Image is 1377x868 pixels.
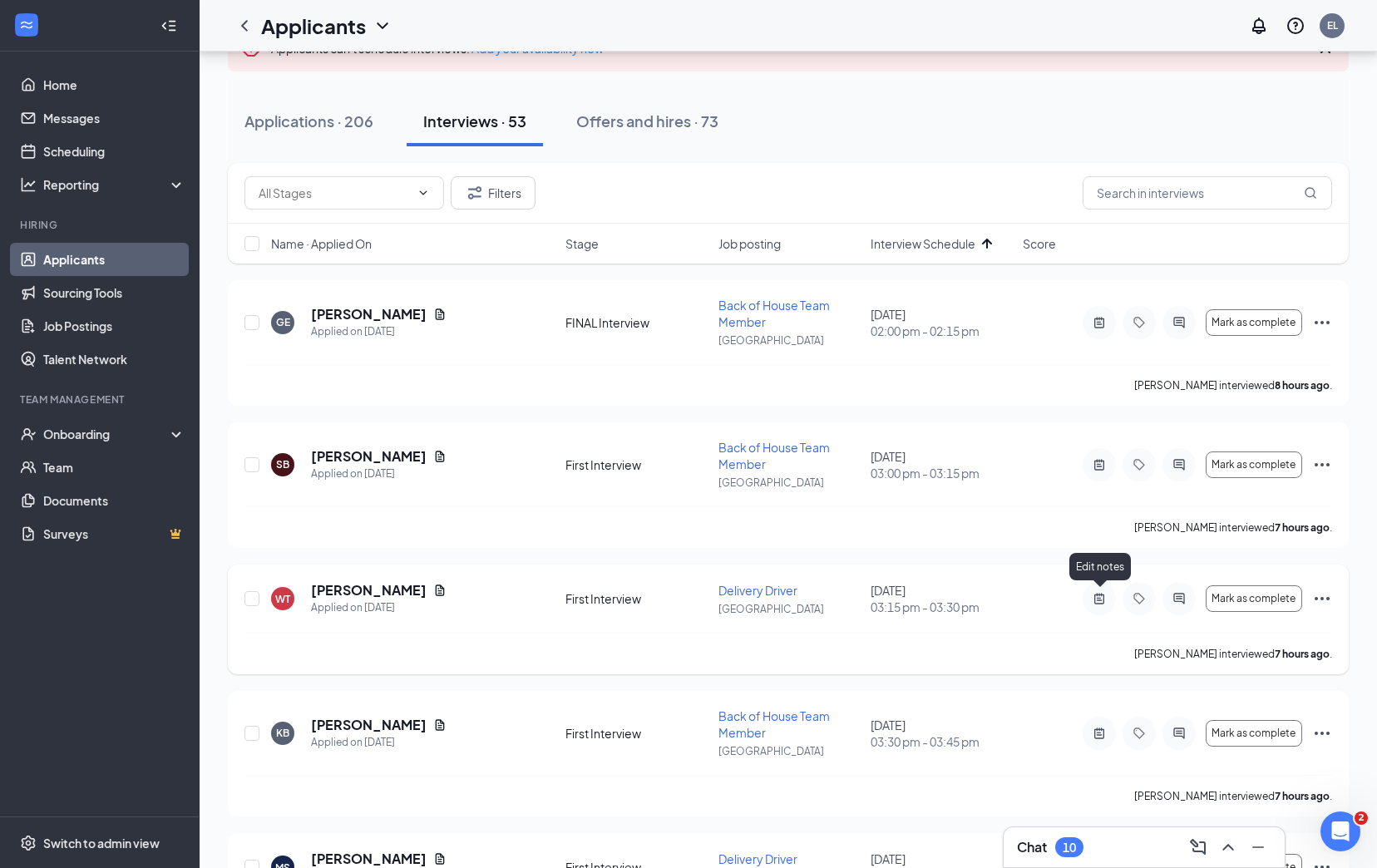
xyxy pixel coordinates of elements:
p: [GEOGRAPHIC_DATA] [718,476,861,490]
div: Onboarding [43,426,171,442]
svg: Analysis [20,176,37,193]
span: Delivery Driver [718,851,797,866]
svg: UserCheck [20,426,37,442]
h5: [PERSON_NAME] [311,447,427,466]
span: Score [1023,235,1056,252]
svg: Document [433,584,447,597]
span: Delivery Driver [718,583,797,598]
a: Sourcing Tools [43,276,185,309]
span: Name · Applied On [271,235,372,252]
a: Scheduling [43,135,185,168]
span: Back of House Team Member [718,298,830,329]
svg: ChevronUp [1218,837,1238,857]
div: Switch to admin view [43,835,160,851]
svg: Collapse [160,17,177,34]
span: Mark as complete [1212,459,1296,471]
svg: Ellipses [1312,313,1332,333]
iframe: Intercom live chat [1320,811,1360,851]
div: Offers and hires · 73 [576,111,718,131]
a: Messages [43,101,185,135]
button: Minimize [1245,834,1271,861]
button: Mark as complete [1206,585,1302,612]
h5: [PERSON_NAME] [311,305,427,323]
a: Talent Network [43,343,185,376]
svg: Notifications [1249,16,1269,36]
a: SurveysCrown [43,517,185,550]
p: [PERSON_NAME] interviewed . [1134,520,1332,535]
svg: Ellipses [1312,723,1332,743]
a: Documents [43,484,185,517]
svg: Tag [1129,727,1149,740]
div: Interviews · 53 [423,111,526,131]
div: Hiring [20,218,182,232]
svg: MagnifyingGlass [1304,186,1317,200]
span: Mark as complete [1212,727,1296,739]
span: Interview Schedule [871,235,975,252]
b: 7 hours ago [1275,648,1330,660]
h3: Chat [1017,838,1047,856]
div: Applied on [DATE] [311,466,447,482]
svg: WorkstreamLogo [18,17,35,33]
svg: ActiveChat [1169,592,1189,605]
svg: Document [433,852,447,866]
svg: ChevronDown [373,16,392,36]
svg: QuestionInfo [1286,16,1305,36]
div: Applied on [DATE] [311,323,447,340]
button: Filter Filters [451,176,535,210]
input: Search in interviews [1083,176,1332,210]
span: Stage [565,235,599,252]
svg: ChevronDown [417,186,430,200]
p: [PERSON_NAME] interviewed . [1134,789,1332,803]
div: FINAL Interview [565,314,708,331]
svg: Tag [1129,592,1149,605]
svg: Document [433,718,447,732]
div: SB [276,457,289,471]
div: KB [276,726,289,740]
svg: ActiveNote [1089,592,1109,605]
span: Mark as complete [1212,593,1296,604]
p: [GEOGRAPHIC_DATA] [718,744,861,758]
h1: Applicants [261,12,366,40]
div: 10 [1063,841,1076,855]
span: Back of House Team Member [718,440,830,471]
svg: ActiveNote [1089,458,1109,471]
a: Team [43,451,185,484]
button: Mark as complete [1206,720,1302,747]
div: [DATE] [871,306,1013,339]
a: Applicants [43,243,185,276]
b: 7 hours ago [1275,521,1330,534]
a: Home [43,68,185,101]
button: ChevronUp [1215,834,1241,861]
svg: ComposeMessage [1188,837,1208,857]
svg: Filter [465,183,485,203]
svg: Ellipses [1312,455,1332,475]
a: Job Postings [43,309,185,343]
svg: ActiveChat [1169,316,1189,329]
h5: [PERSON_NAME] [311,850,427,868]
div: First Interview [565,725,708,742]
h5: [PERSON_NAME] [311,581,427,599]
div: First Interview [565,590,708,607]
svg: Settings [20,835,37,851]
span: 02:00 pm - 02:15 pm [871,323,1013,339]
svg: Ellipses [1312,589,1332,609]
b: 7 hours ago [1275,790,1330,802]
div: [DATE] [871,717,1013,750]
div: GE [276,315,290,329]
span: 03:30 pm - 03:45 pm [871,733,1013,750]
input: All Stages [259,184,410,202]
button: ComposeMessage [1185,834,1212,861]
div: Applications · 206 [244,111,373,131]
svg: Tag [1129,458,1149,471]
h5: [PERSON_NAME] [311,716,427,734]
div: Applied on [DATE] [311,734,447,751]
span: Back of House Team Member [718,708,830,740]
div: Edit notes [1069,553,1131,580]
svg: ActiveChat [1169,727,1189,740]
svg: Minimize [1248,837,1268,857]
p: [GEOGRAPHIC_DATA] [718,602,861,616]
svg: ArrowUp [977,234,997,254]
span: 03:15 pm - 03:30 pm [871,599,1013,615]
div: Applied on [DATE] [311,599,447,616]
span: 03:00 pm - 03:15 pm [871,465,1013,481]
